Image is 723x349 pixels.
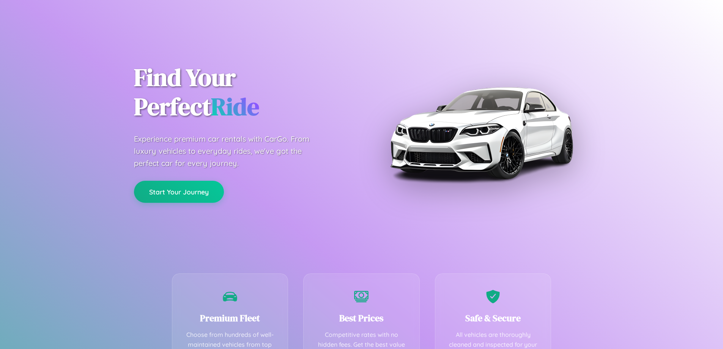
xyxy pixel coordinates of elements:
[211,90,259,123] span: Ride
[315,312,408,324] h3: Best Prices
[184,312,277,324] h3: Premium Fleet
[134,181,224,203] button: Start Your Journey
[447,312,540,324] h3: Safe & Secure
[134,63,350,122] h1: Find Your Perfect
[134,133,324,169] p: Experience premium car rentals with CarGo. From luxury vehicles to everyday rides, we've got the ...
[386,38,576,228] img: Premium BMW car rental vehicle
